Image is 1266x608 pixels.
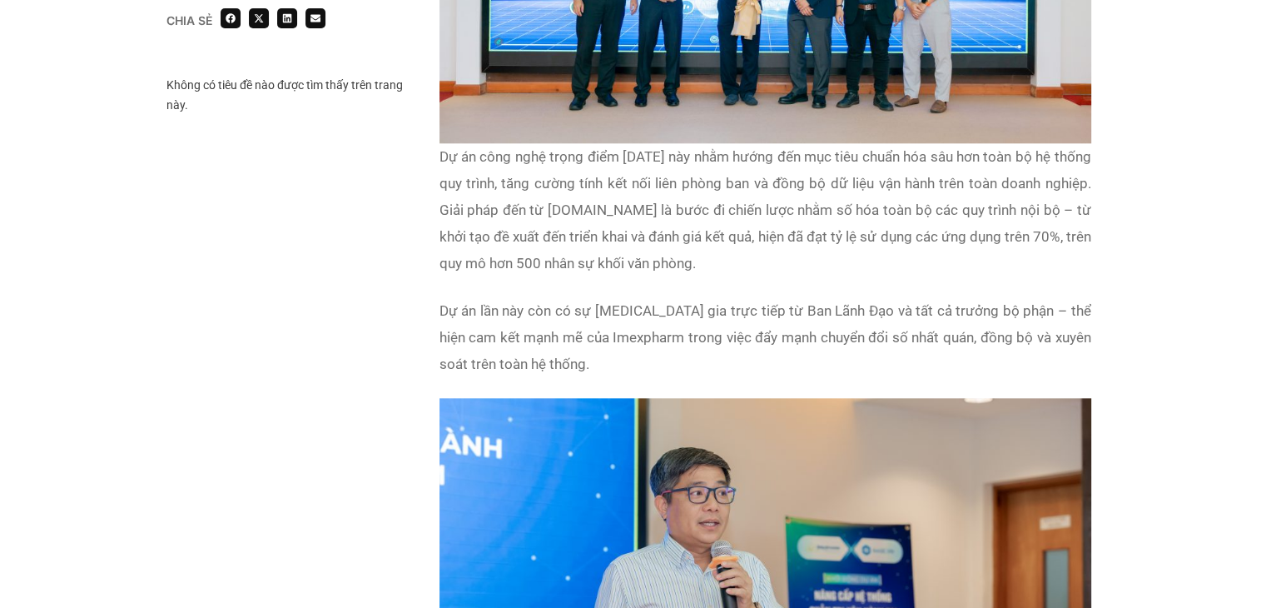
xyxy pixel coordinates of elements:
div: Share on email [305,8,325,28]
div: Share on x-twitter [249,8,269,28]
p: Dự án công nghệ trọng điểm [DATE] này nhằm hướng đến mục tiêu chuẩn hóa sâu hơn toàn bộ hệ thống ... [439,143,1091,277]
p: Dự án lần này còn có sự [MEDICAL_DATA] gia trực tiếp từ Ban Lãnh Đạo và tất cả trưởng bộ phận – t... [439,297,1091,377]
div: Share on linkedin [277,8,297,28]
div: Chia sẻ [166,15,212,27]
div: Không có tiêu đề nào được tìm thấy trên trang này. [166,75,414,115]
div: Share on facebook [221,8,241,28]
